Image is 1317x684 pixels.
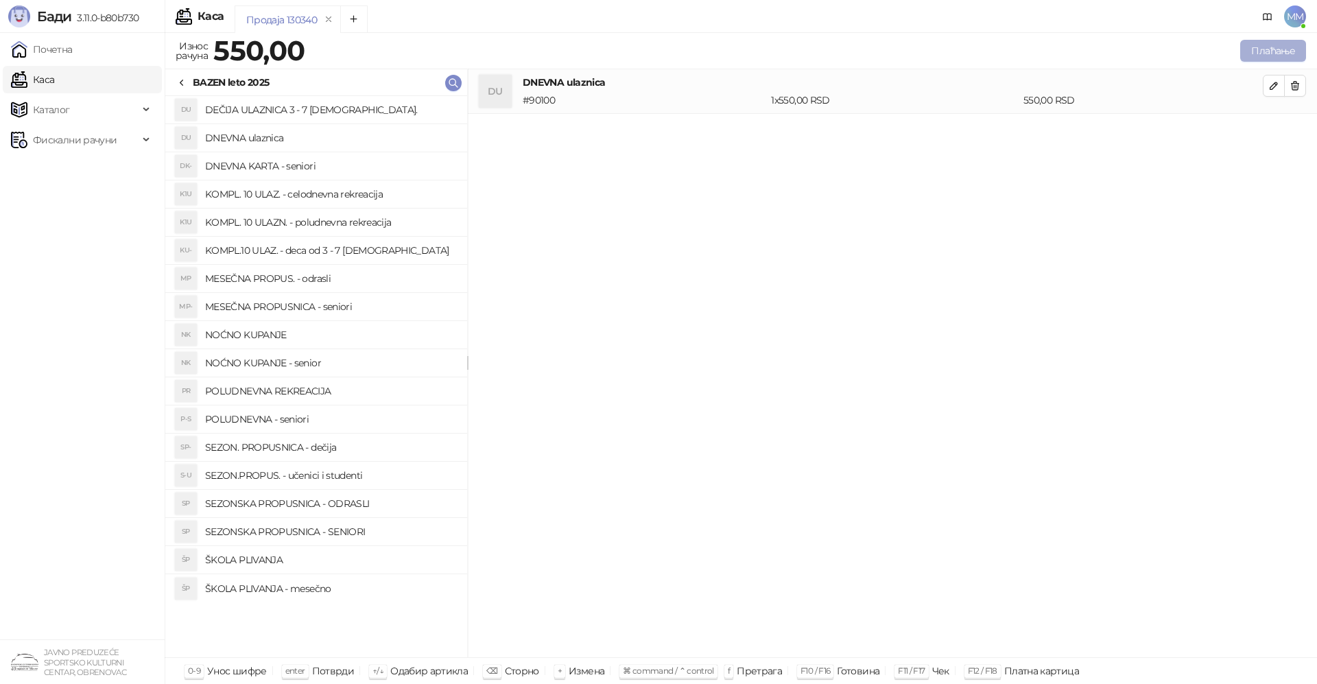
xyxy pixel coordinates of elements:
button: remove [320,14,337,25]
a: Почетна [11,36,73,63]
span: enter [285,665,305,676]
span: 0-9 [188,665,200,676]
div: KU- [175,239,197,261]
div: DU [175,99,197,121]
div: Каса [198,11,224,22]
h4: POLUDNEVNA - seniori [205,408,456,430]
span: Каталог [33,96,70,123]
h4: SEZONSKA PROPUSNICA - ODRASLI [205,493,456,515]
div: Претрага [737,662,782,680]
span: F10 / F16 [800,665,830,676]
h4: NOĆNO KUPANJE [205,324,456,346]
div: NK [175,324,197,346]
small: JAVNO PREDUZEĆE SPORTSKO KULTURNI CENTAR, OBRENOVAC [44,648,126,677]
div: ŠP [175,549,197,571]
span: 3.11.0-b80b730 [71,12,139,24]
div: PR [175,380,197,402]
h4: KOMPL.10 ULAZ. - deca od 3 - 7 [DEMOGRAPHIC_DATA] [205,239,456,261]
h4: NOĆNO KUPANJE - senior [205,352,456,374]
div: Потврди [312,662,355,680]
div: Платна картица [1004,662,1079,680]
span: F11 / F17 [898,665,925,676]
span: Фискални рачуни [33,126,117,154]
div: K1U [175,183,197,205]
div: NK [175,352,197,374]
div: Унос шифре [207,662,267,680]
h4: DEČIJA ULAZNICA 3 - 7 [DEMOGRAPHIC_DATA]. [205,99,456,121]
h4: SEZON. PROPUSNICA - dečija [205,436,456,458]
div: S-U [175,464,197,486]
h4: DNEVNA ulaznica [523,75,1263,90]
h4: DNEVNA KARTA - seniori [205,155,456,177]
a: Каса [11,66,54,93]
h4: POLUDNEVNA REKREACIJA [205,380,456,402]
div: Сторно [505,662,539,680]
img: Logo [8,5,30,27]
div: Готовина [837,662,879,680]
div: DK- [175,155,197,177]
button: Плаћање [1240,40,1306,62]
span: ⌘ command / ⌃ control [623,665,714,676]
span: F12 / F18 [968,665,997,676]
div: SP [175,521,197,543]
h4: SEZONSKA PROPUSNICA - SENIORI [205,521,456,543]
h4: DNEVNA ulaznica [205,127,456,149]
div: SP [175,493,197,515]
span: + [558,665,562,676]
div: # 90100 [520,93,768,108]
h4: MESEČNA PROPUSNICA - seniori [205,296,456,318]
strong: 550,00 [213,34,305,67]
div: Износ рачуна [173,37,211,64]
button: Add tab [340,5,368,33]
span: Бади [37,8,71,25]
div: DU [479,75,512,108]
h4: ŠKOLA PLIVANJA [205,549,456,571]
span: ↑/↓ [372,665,383,676]
div: ŠP [175,578,197,600]
div: Измена [569,662,604,680]
div: DU [175,127,197,149]
div: Одабир артикла [390,662,468,680]
div: Чек [932,662,949,680]
h4: MESEČNA PROPUS. - odrasli [205,268,456,290]
a: Документација [1257,5,1279,27]
h4: SEZON.PROPUS. - učenici i studenti [205,464,456,486]
div: K1U [175,211,197,233]
div: MP- [175,296,197,318]
h4: KOMPL. 10 ULAZN. - poludnevna rekreacija [205,211,456,233]
div: Продаја 130340 [246,12,317,27]
div: 550,00 RSD [1021,93,1266,108]
span: f [728,665,730,676]
div: SP- [175,436,197,458]
div: grid [165,96,467,657]
span: ⌫ [486,665,497,676]
span: MM [1284,5,1306,27]
div: MP [175,268,197,290]
div: BAZEN leto 2025 [193,75,269,90]
img: 64x64-companyLogo-4a28e1f8-f217-46d7-badd-69a834a81aaf.png [11,648,38,676]
h4: KOMPL. 10 ULAZ. - celodnevna rekreacija [205,183,456,205]
div: 1 x 550,00 RSD [768,93,1021,108]
h4: ŠKOLA PLIVANJA - mesečno [205,578,456,600]
div: P-S [175,408,197,430]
